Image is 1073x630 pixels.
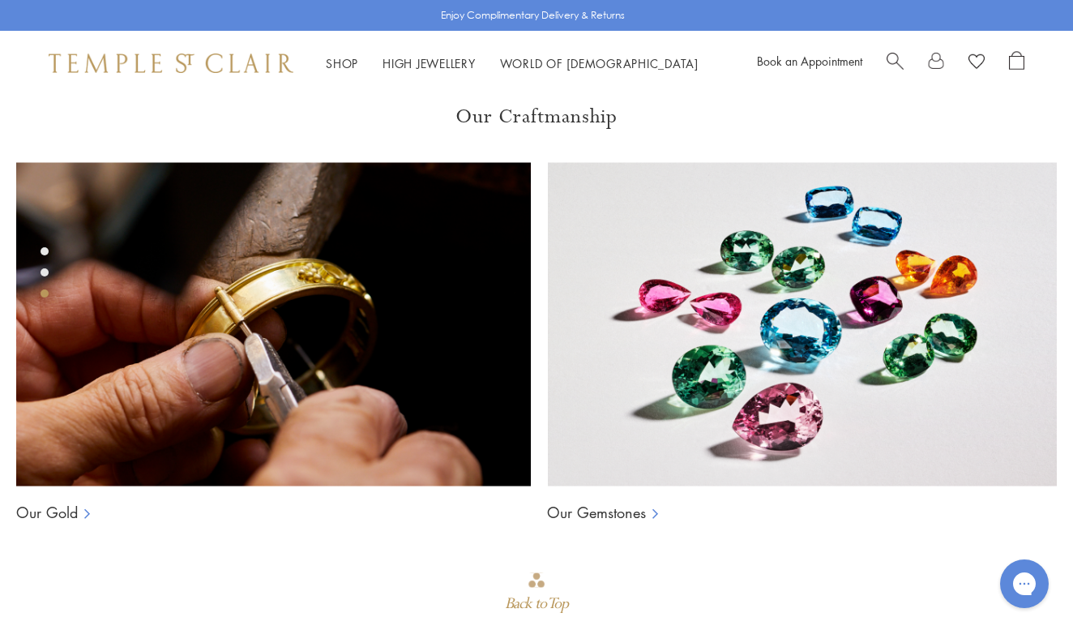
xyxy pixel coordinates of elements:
a: High JewelleryHigh Jewellery [383,55,476,71]
h3: Our Craftmanship [16,104,1057,130]
a: World of [DEMOGRAPHIC_DATA]World of [DEMOGRAPHIC_DATA] [500,55,699,71]
a: Search [887,51,904,75]
iframe: Gorgias live chat messenger [992,554,1057,614]
p: Enjoy Complimentary Delivery & Returns [441,7,625,24]
nav: Main navigation [326,54,699,74]
a: Open Shopping Bag [1009,51,1024,75]
a: ShopShop [326,55,358,71]
img: Ball Chains [16,162,531,486]
a: Our Gold [16,503,78,522]
img: Temple St. Clair [49,54,293,73]
div: Back to Top [505,589,568,619]
a: Our Gemstones [547,503,646,522]
div: Product gallery navigation [41,243,49,311]
a: View Wishlist [968,51,985,75]
a: Book an Appointment [757,53,862,69]
div: Go to top [505,571,568,619]
img: Ball Chains [547,162,1062,486]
